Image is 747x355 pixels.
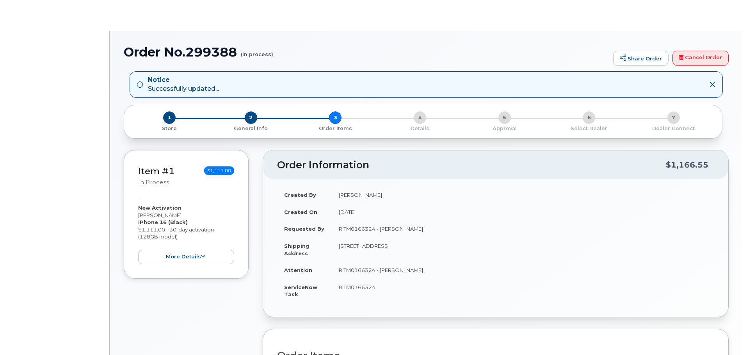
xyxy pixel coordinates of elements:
span: 2 [245,111,257,124]
small: in process [138,179,169,186]
a: Item #1 [138,166,175,177]
p: General Info [212,125,290,132]
td: RITM0166324 - [PERSON_NAME] [332,261,714,279]
strong: New Activation [138,205,181,211]
h2: Order Information [277,160,666,171]
span: 1 [163,111,176,124]
strong: Attention [284,267,312,273]
div: Successfully updated... [148,76,219,94]
strong: iPhone 16 (Black) [138,219,188,225]
td: [DATE] [332,203,714,221]
a: Cancel Order [672,51,729,66]
td: RITM0166324 - [PERSON_NAME] [332,220,714,237]
h1: Order No.299388 [124,45,609,59]
div: [PERSON_NAME] $1,111.00 - 30-day activation (128GB model) [138,204,234,264]
small: (in process) [241,45,273,57]
strong: Notice [148,76,219,85]
td: [STREET_ADDRESS] [332,237,714,261]
a: 2 General Info [209,124,293,132]
p: Store [133,125,206,132]
button: more details [138,250,234,264]
strong: Created By [284,192,316,198]
a: 1 Store [130,124,209,132]
strong: ServiceNow Task [284,284,317,298]
strong: Created On [284,209,317,215]
span: $1,111.00 [204,166,234,175]
strong: Shipping Address [284,243,309,256]
td: [PERSON_NAME] [332,186,714,203]
strong: Requested By [284,226,324,232]
a: Share Order [613,51,669,66]
div: $1,166.55 [666,157,708,172]
td: RITM0166324 [332,279,714,303]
